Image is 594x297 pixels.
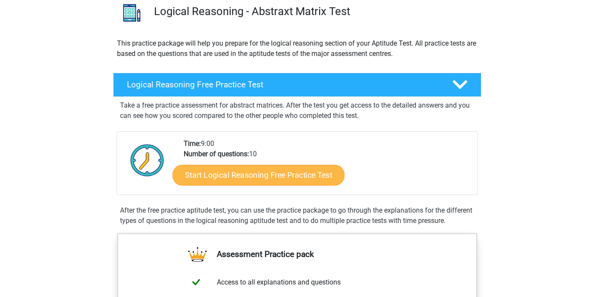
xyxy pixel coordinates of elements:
b: Number of questions: [184,150,249,158]
div: 9:00 10 [177,139,477,195]
a: Logical Reasoning Free Practice Test [110,73,485,97]
h4: Logical Reasoning Free Practice Test [127,80,438,90]
h3: Logical Reasoning - Abstraxt Matrix Test [154,5,474,18]
p: Take a free practice assessment for abstract matrices. After the test you get access to the detai... [120,100,474,121]
p: This practice package will help you prepare for the logical reasoning section of your Aptitude Te... [117,38,477,59]
b: Time: [184,139,201,148]
img: Clock [126,139,169,182]
a: Start Logical Reasoning Free Practice Test [172,164,345,185]
div: After the free practice aptitude test, you can use the practice package to go through the explana... [117,205,478,226]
